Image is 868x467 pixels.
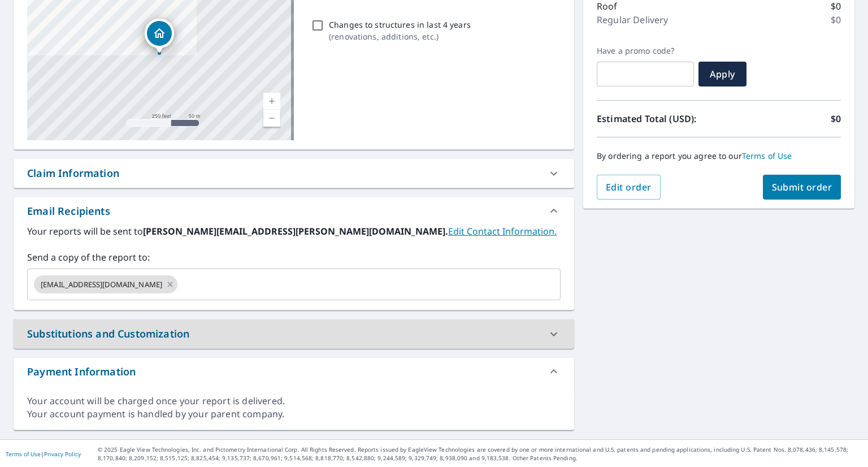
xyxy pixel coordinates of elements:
button: Apply [698,62,747,87]
div: Payment Information [14,358,574,385]
label: Your reports will be sent to [27,224,561,238]
label: Have a promo code? [597,46,694,56]
a: Terms of Use [742,150,792,161]
div: Claim Information [14,159,574,188]
p: $0 [831,112,841,126]
a: EditContactInfo [448,225,557,237]
div: Payment Information [27,364,136,379]
div: Email Recipients [27,204,110,219]
span: Edit order [606,181,652,193]
div: Dropped pin, building 1, Residential property, 12 Sanford Dr Newnan, GA 30263 [145,19,174,54]
p: Changes to structures in last 4 years [329,19,471,31]
label: Send a copy of the report to: [27,250,561,264]
div: Claim Information [27,166,119,181]
button: Edit order [597,175,661,200]
p: ( renovations, additions, etc. ) [329,31,471,42]
span: [EMAIL_ADDRESS][DOMAIN_NAME] [34,279,169,290]
div: Substitutions and Customization [14,319,574,348]
p: © 2025 Eagle View Technologies, Inc. and Pictometry International Corp. All Rights Reserved. Repo... [98,446,862,462]
p: | [6,451,81,457]
div: Your account payment is handled by your parent company. [27,408,561,421]
span: Apply [708,68,737,80]
a: Privacy Policy [44,450,81,458]
p: By ordering a report you agree to our [597,151,841,161]
p: Regular Delivery [597,13,668,27]
b: [PERSON_NAME][EMAIL_ADDRESS][PERSON_NAME][DOMAIN_NAME]. [143,225,448,237]
div: Email Recipients [14,197,574,224]
a: Current Level 17, Zoom In [263,93,280,110]
div: Your account will be charged once your report is delivered. [27,395,561,408]
span: Submit order [772,181,832,193]
button: Submit order [763,175,841,200]
p: Estimated Total (USD): [597,112,719,126]
a: Current Level 17, Zoom Out [263,110,280,127]
div: Substitutions and Customization [27,326,189,341]
p: $0 [831,13,841,27]
a: Terms of Use [6,450,41,458]
div: [EMAIL_ADDRESS][DOMAIN_NAME] [34,275,177,293]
